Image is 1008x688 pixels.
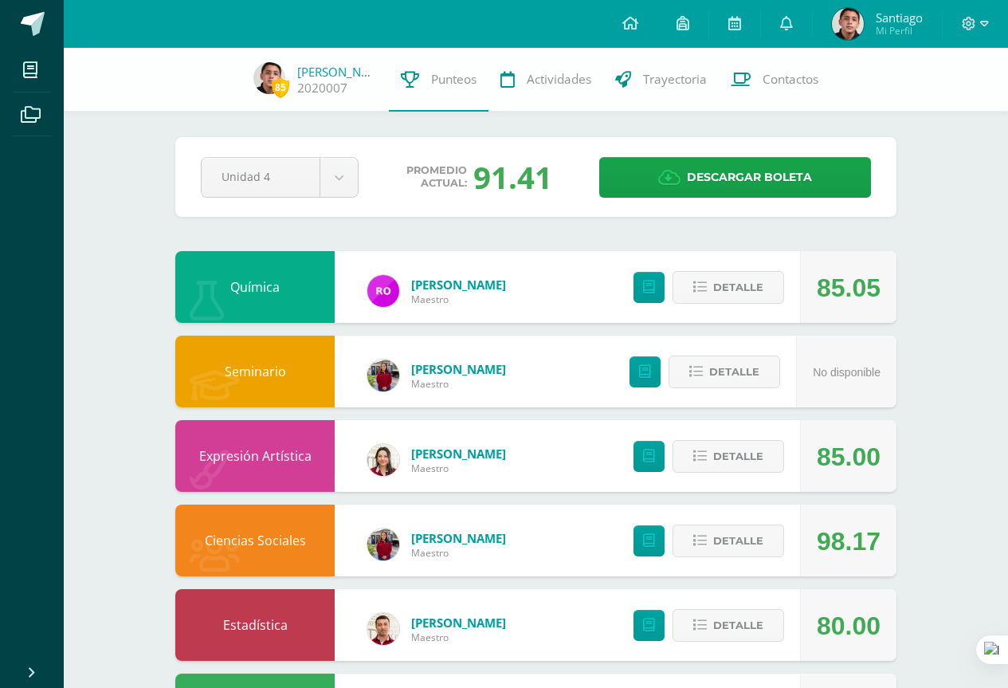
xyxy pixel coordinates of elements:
[272,77,289,97] span: 85
[603,48,719,112] a: Trayectoria
[411,546,506,560] span: Maestro
[175,420,335,492] div: Expresión Artística
[713,273,763,302] span: Detalle
[222,158,300,195] span: Unidad 4
[669,356,780,388] button: Detalle
[673,271,784,304] button: Detalle
[813,366,881,379] span: No disponible
[876,10,923,26] span: Santiago
[817,590,881,662] div: 80.00
[599,157,871,198] a: Descargar boleta
[643,71,707,88] span: Trayectoria
[673,440,784,473] button: Detalle
[473,156,552,198] div: 91.41
[817,421,881,493] div: 85.00
[876,24,923,37] span: Mi Perfil
[253,62,285,94] img: b81a375a2ba29ccfbe84947ecc58dfa2.png
[832,8,864,40] img: b81a375a2ba29ccfbe84947ecc58dfa2.png
[367,360,399,391] img: e1f0730b59be0d440f55fb027c9eff26.png
[411,277,506,293] a: [PERSON_NAME]
[713,526,763,556] span: Detalle
[411,377,506,391] span: Maestro
[673,609,784,642] button: Detalle
[411,462,506,475] span: Maestro
[406,164,467,190] span: Promedio actual:
[411,361,506,377] a: [PERSON_NAME]
[175,505,335,576] div: Ciencias Sociales
[367,613,399,645] img: 8967023db232ea363fa53c906190b046.png
[411,293,506,306] span: Maestro
[527,71,591,88] span: Actividades
[297,80,347,96] a: 2020007
[175,251,335,323] div: Química
[763,71,818,88] span: Contactos
[297,64,377,80] a: [PERSON_NAME]
[687,158,812,197] span: Descargar boleta
[713,442,763,471] span: Detalle
[411,446,506,462] a: [PERSON_NAME]
[817,252,881,324] div: 85.05
[367,275,399,307] img: 08228f36aa425246ac1f75ab91e507c5.png
[367,529,399,560] img: e1f0730b59be0d440f55fb027c9eff26.png
[713,611,763,640] span: Detalle
[719,48,830,112] a: Contactos
[202,158,358,197] a: Unidad 4
[488,48,603,112] a: Actividades
[175,336,335,407] div: Seminario
[411,615,506,631] a: [PERSON_NAME]
[175,589,335,661] div: Estadística
[411,631,506,644] span: Maestro
[431,71,477,88] span: Punteos
[673,525,784,557] button: Detalle
[367,444,399,476] img: 08cdfe488ee6e762f49c3a355c2599e7.png
[709,357,759,387] span: Detalle
[389,48,488,112] a: Punteos
[411,530,506,546] a: [PERSON_NAME]
[817,505,881,577] div: 98.17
